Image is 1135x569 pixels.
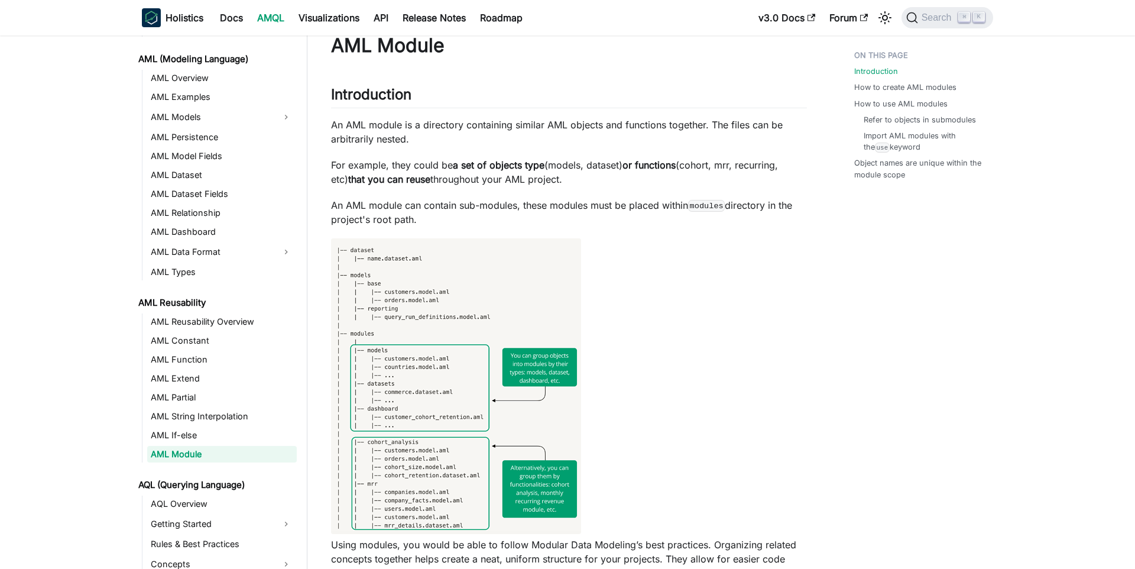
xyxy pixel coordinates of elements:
strong: or functions [622,159,676,171]
a: AML (Modeling Language) [135,51,297,67]
kbd: K [973,12,985,22]
a: Introduction [854,66,898,77]
a: AML Data Format [147,243,275,261]
a: Visualizations [291,8,367,27]
code: use [875,143,890,153]
b: Holistics [166,11,203,25]
a: AML Reusability Overview [147,313,297,330]
h2: Introduction [331,86,807,108]
a: Release Notes [395,8,473,27]
a: Object names are unique within the module scope [854,157,986,180]
a: AML Extend [147,370,297,387]
a: AML Dataset [147,167,297,183]
a: AML Overview [147,70,297,86]
a: AML Constant [147,332,297,349]
a: AML Function [147,351,297,368]
button: Search (Command+K) [901,7,993,28]
a: v3.0 Docs [751,8,822,27]
a: Roadmap [473,8,530,27]
p: For example, they could be (models, dataset) (cohort, mrr, recurring, etc) throughout your AML pr... [331,158,807,186]
button: Expand sidebar category 'AML Data Format' [275,243,297,261]
a: AQL Overview [147,496,297,512]
code: modules [688,200,725,212]
button: Expand sidebar category 'Getting Started' [275,515,297,534]
a: AML Types [147,264,297,280]
a: AML Dataset Fields [147,186,297,202]
a: Import AML modules with theusekeyword [864,130,981,153]
a: Rules & Best Practices [147,536,297,552]
button: Switch between dark and light mode (currently light mode) [875,8,894,27]
strong: a set of objects type [453,159,544,171]
a: AML Partial [147,389,297,406]
span: Search [918,12,959,23]
a: Getting Started [147,515,275,534]
a: How to use AML modules [854,98,948,109]
button: Expand sidebar category 'AML Models' [275,108,297,127]
a: AML String Interpolation [147,408,297,425]
a: AML Model Fields [147,148,297,164]
img: aml modules [331,238,581,534]
a: Refer to objects in submodules [864,114,976,125]
strong: that you can reuse [348,173,430,185]
a: AML Reusability [135,295,297,311]
a: AML Dashboard [147,224,297,240]
nav: Docs sidebar [130,35,307,569]
a: AML Persistence [147,129,297,146]
a: AML Models [147,108,275,127]
a: AMQL [250,8,291,27]
a: How to create AML modules [854,82,956,93]
a: AQL (Querying Language) [135,477,297,493]
a: AML Examples [147,89,297,105]
h1: AML Module [331,34,807,57]
img: Holistics [142,8,161,27]
a: Docs [213,8,250,27]
a: API [367,8,395,27]
a: AML Relationship [147,205,297,221]
a: AML Module [147,446,297,463]
kbd: ⌘ [958,12,970,22]
a: AML If-else [147,427,297,444]
a: Forum [822,8,875,27]
p: An AML module is a directory containing similar AML objects and functions together. The files can... [331,118,807,146]
p: An AML module can contain sub-modules, these modules must be placed within directory in the proje... [331,198,807,227]
a: HolisticsHolistics [142,8,203,27]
